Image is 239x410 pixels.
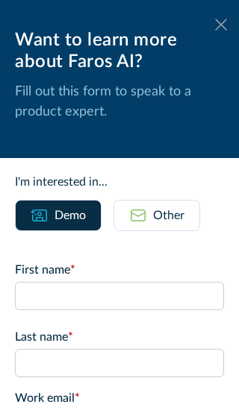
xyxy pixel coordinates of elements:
label: Work email [15,389,224,407]
div: Want to learn more about Faros AI? [15,30,224,73]
div: Other [153,206,184,224]
p: Fill out this form to speak to a product expert. [15,82,224,122]
label: Last name [15,328,224,346]
div: Demo [55,206,86,224]
label: First name [15,261,224,279]
div: I'm interested in... [15,173,224,191]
